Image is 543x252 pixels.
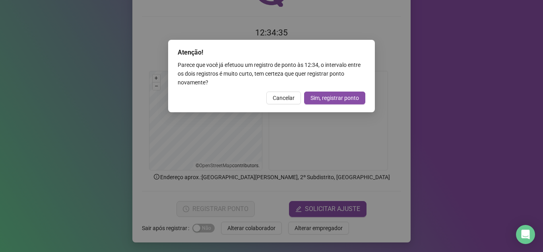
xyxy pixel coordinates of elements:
[304,92,365,104] button: Sim, registrar ponto
[178,48,365,57] div: Atenção!
[516,225,535,244] div: Open Intercom Messenger
[266,92,301,104] button: Cancelar
[273,94,295,102] span: Cancelar
[310,94,359,102] span: Sim, registrar ponto
[178,61,365,87] div: Parece que você já efetuou um registro de ponto às 12:34 , o intervalo entre os dois registros é ...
